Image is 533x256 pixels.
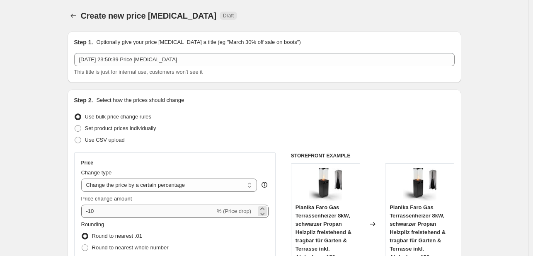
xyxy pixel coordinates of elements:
[260,181,269,189] div: help
[217,208,251,214] span: % (Price drop)
[81,196,132,202] span: Price change amount
[92,233,142,239] span: Round to nearest .01
[81,11,217,20] span: Create new price [MEDICAL_DATA]
[223,12,234,19] span: Draft
[85,114,151,120] span: Use bulk price change rules
[309,168,342,201] img: 51d-V7y2pHL._AC_SL1500_80x.jpg
[81,169,112,176] span: Change type
[81,159,93,166] h3: Price
[92,244,169,251] span: Round to nearest whole number
[96,38,300,46] p: Optionally give your price [MEDICAL_DATA] a title (eg "March 30% off sale on boots")
[74,96,93,104] h2: Step 2.
[81,205,215,218] input: -15
[85,137,125,143] span: Use CSV upload
[74,69,203,75] span: This title is just for internal use, customers won't see it
[81,221,104,227] span: Rounding
[85,125,156,131] span: Set product prices individually
[74,38,93,46] h2: Step 1.
[68,10,79,22] button: Price change jobs
[96,96,184,104] p: Select how the prices should change
[74,53,455,66] input: 30% off holiday sale
[291,152,455,159] h6: STOREFRONT EXAMPLE
[403,168,436,201] img: 51d-V7y2pHL._AC_SL1500_80x.jpg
